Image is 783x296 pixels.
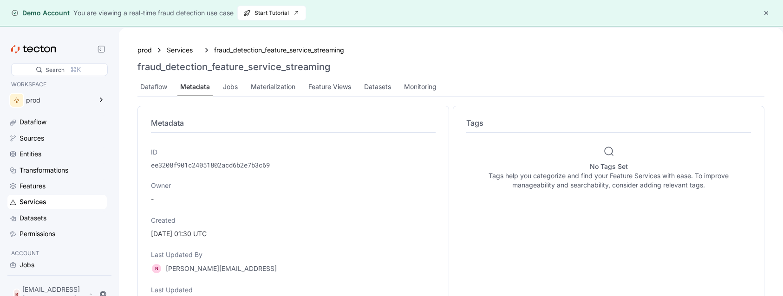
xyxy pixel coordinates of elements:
[20,229,55,239] div: Permissions
[251,82,295,92] div: Materialization
[20,197,46,207] div: Services
[470,162,747,171] h5: No Tags Set
[243,6,300,20] span: Start Tutorial
[7,227,107,241] a: Permissions
[7,211,107,225] a: Datasets
[7,131,107,145] a: Sources
[26,97,92,103] div: prod
[223,82,238,92] div: Jobs
[20,117,46,127] div: Dataflow
[140,82,167,92] div: Dataflow
[214,45,344,55] a: fraud_detection_feature_service_streaming
[180,82,210,92] div: Metadata
[46,65,65,74] div: Search
[404,82,437,92] div: Monitoring
[7,147,107,161] a: Entities
[70,64,81,75] div: ⌘K
[11,8,70,18] div: Demo Account
[11,80,103,89] p: WORKSPACE
[364,82,391,92] div: Datasets
[11,63,108,76] div: Search⌘K
[151,117,436,129] h4: Metadata
[20,133,44,143] div: Sources
[7,115,107,129] a: Dataflow
[7,163,107,177] a: Transformations
[20,165,68,175] div: Transformations
[237,6,306,20] button: Start Tutorial
[308,82,351,92] div: Feature Views
[20,181,46,191] div: Features
[137,61,330,72] h3: fraud_detection_feature_service_streaming
[137,45,152,55] a: prod
[73,8,234,18] div: You are viewing a real-time fraud detection use case
[7,195,107,209] a: Services
[20,213,46,223] div: Datasets
[20,149,41,159] div: Entities
[20,260,34,270] div: Jobs
[11,249,103,258] p: ACCOUNT
[7,258,107,272] a: Jobs
[466,117,751,129] h4: Tags
[7,179,107,193] a: Features
[470,171,747,190] p: Tags help you categorize and find your Feature Services with ease. To improve manageability and s...
[167,45,199,55] a: Services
